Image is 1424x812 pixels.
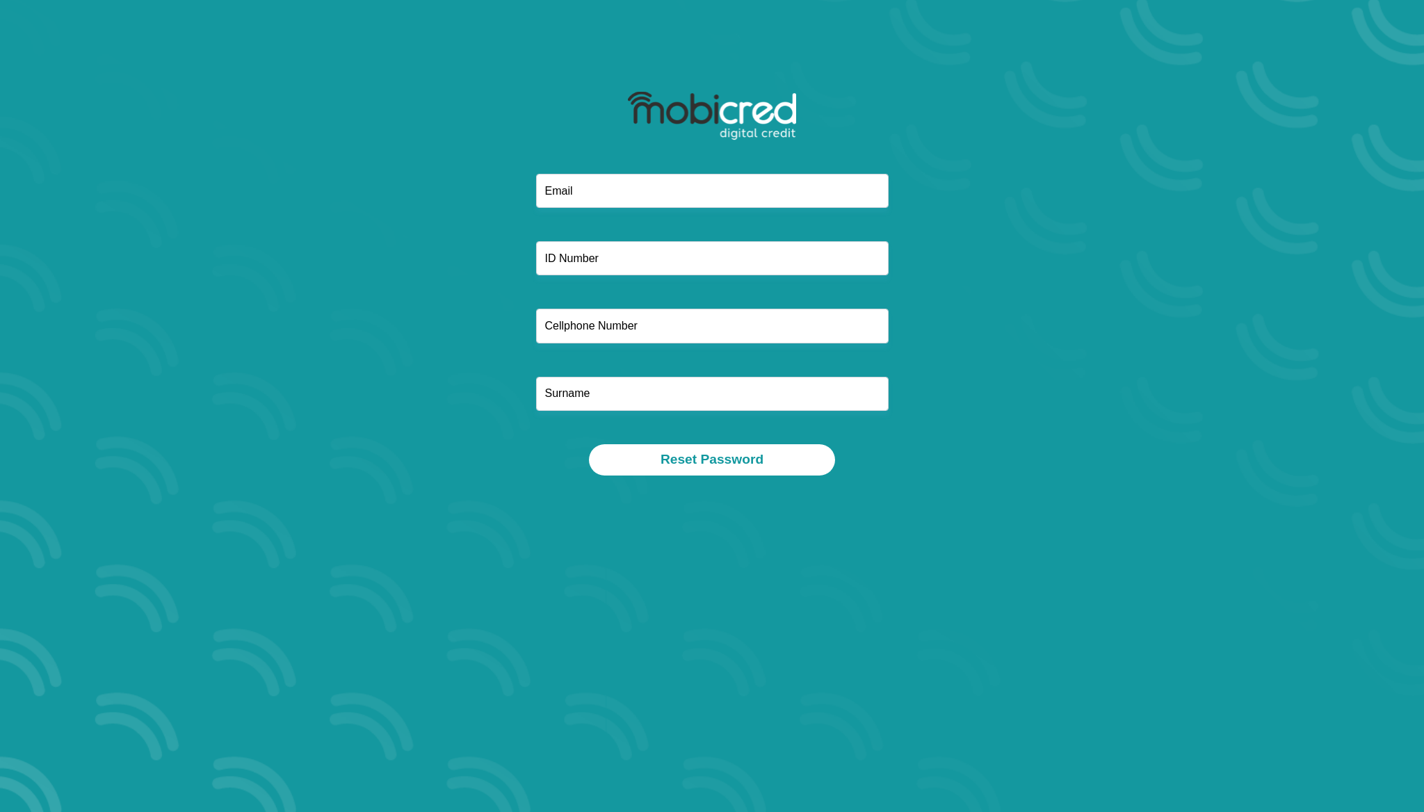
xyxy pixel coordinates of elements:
input: Email [536,174,889,208]
img: mobicred logo [628,92,795,140]
button: Reset Password [589,444,835,476]
input: Cellphone Number [536,309,889,343]
input: ID Number [536,241,889,275]
input: Surname [536,377,889,411]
